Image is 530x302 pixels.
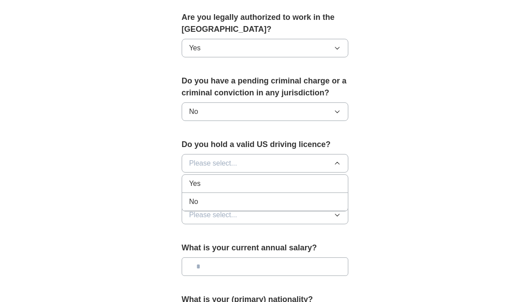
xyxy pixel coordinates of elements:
label: What is your current annual salary? [182,242,349,254]
span: Yes [189,178,201,189]
label: Do you have a pending criminal charge or a criminal conviction in any jurisdiction? [182,75,349,99]
label: Are you legally authorized to work in the [GEOGRAPHIC_DATA]? [182,11,349,35]
button: Yes [182,39,349,57]
span: Please select... [189,158,237,169]
span: Yes [189,43,201,53]
button: Please select... [182,206,349,224]
span: No [189,106,198,117]
span: No [189,196,198,207]
span: Please select... [189,210,237,220]
label: Do you hold a valid US driving licence? [182,139,349,151]
button: Please select... [182,154,349,173]
button: No [182,102,349,121]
